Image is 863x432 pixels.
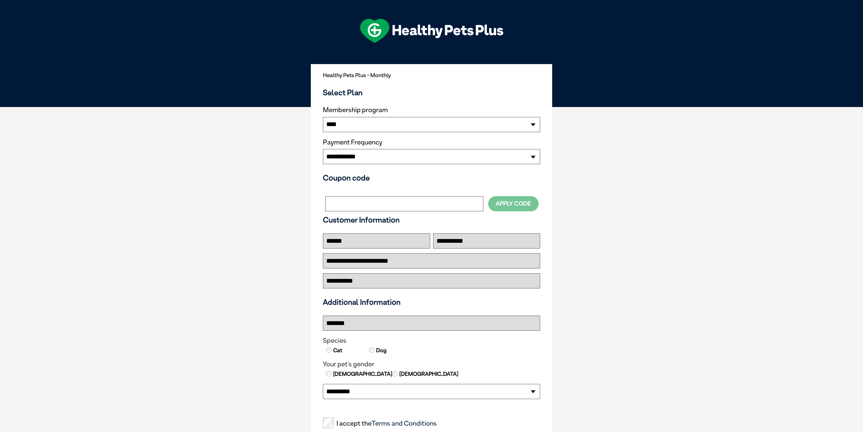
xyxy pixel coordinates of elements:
[320,297,543,307] h3: Additional Information
[372,419,437,427] a: Terms and Conditions
[323,215,540,224] h3: Customer Information
[360,19,503,43] img: hpp-logo-landscape-green-white.png
[323,106,540,114] label: Membership program
[488,196,539,211] button: Apply Code
[323,360,540,368] legend: Your pet's gender
[323,337,540,345] legend: Species
[323,420,437,427] label: I accept the
[323,72,540,78] h2: Healthy Pets Plus - Monthly
[323,417,333,428] input: I accept theTerms and Conditions
[323,88,540,97] h3: Select Plan
[323,138,382,146] label: Payment Frequency
[323,173,540,182] h3: Coupon code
